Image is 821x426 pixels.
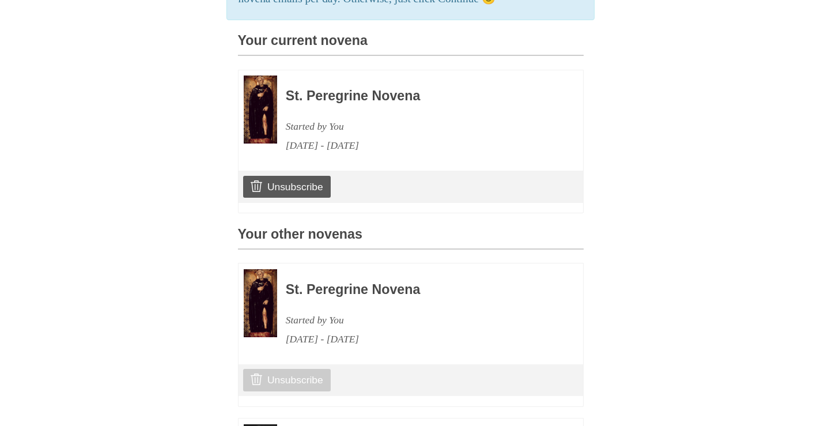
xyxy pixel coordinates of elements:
div: [DATE] - [DATE] [286,330,552,349]
div: Started by You [286,117,552,136]
img: Novena image [244,76,277,144]
img: Novena image [244,269,277,337]
h3: Your other novenas [238,227,584,250]
div: [DATE] - [DATE] [286,136,552,155]
h3: Your current novena [238,33,584,56]
div: Started by You [286,311,552,330]
a: Unsubscribe [243,176,330,198]
h3: St. Peregrine Novena [286,282,552,297]
a: Unsubscribe [243,369,330,391]
h3: St. Peregrine Novena [286,89,552,104]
